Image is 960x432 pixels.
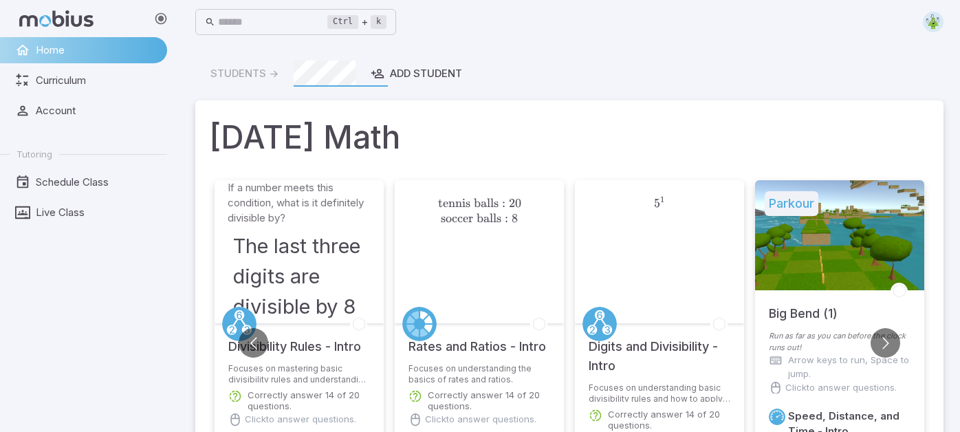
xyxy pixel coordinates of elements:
[769,409,785,425] a: Speed/Distance/Time
[371,15,386,29] kbd: k
[408,323,546,356] h5: Rates and Ratios - Intro
[608,409,730,431] p: Correctly answer 14 of 20 questions.
[371,66,462,81] div: Add Student
[327,14,386,30] div: +
[228,363,370,382] p: Focuses on mastering basic divisibility rules and understanding digits.
[788,354,910,381] p: Arrow keys to run, Space to jump.
[209,114,930,161] h1: [DATE] Math
[871,328,900,358] button: Go to next slide
[428,389,550,411] p: Correctly answer 14 of 20 questions.
[228,323,361,356] h5: Divisibility Rules - Intro
[36,43,157,58] span: Home
[402,307,437,341] a: Rates/Ratios
[441,211,518,226] span: soccer balls : 8
[36,205,157,220] span: Live Class
[36,175,157,190] span: Schedule Class
[222,307,257,341] a: Factors/Primes
[248,389,370,411] p: Correctly answer 14 of 20 questions.
[765,191,818,216] h5: Parkour
[769,290,838,323] h5: Big Bend (1)
[425,413,536,426] p: Click to answer questions.
[923,12,943,32] img: triangle.svg
[438,196,521,210] span: tennis balls : 20
[589,382,730,402] p: Focuses on understanding basic divisibility rules and how to apply them.
[654,196,660,210] span: 5
[233,231,365,322] h3: The last three digits are divisible by 8
[785,381,897,395] p: Click to answer questions.
[228,180,371,226] p: If a number meets this condition, what is it definitely divisible by?
[239,328,268,358] button: Go to previous slide
[660,194,664,204] span: 1
[327,15,358,29] kbd: Ctrl
[769,330,910,354] p: Run as far as you can before the clock runs out!
[589,323,730,376] h5: Digits and Divisibility - Intro
[36,103,157,118] span: Account
[582,307,617,341] a: Factors/Primes
[36,73,157,88] span: Curriculum
[17,148,52,160] span: Tutoring
[408,363,550,382] p: Focuses on understanding the basics of rates and ratios.
[245,413,356,426] p: Click to answer questions.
